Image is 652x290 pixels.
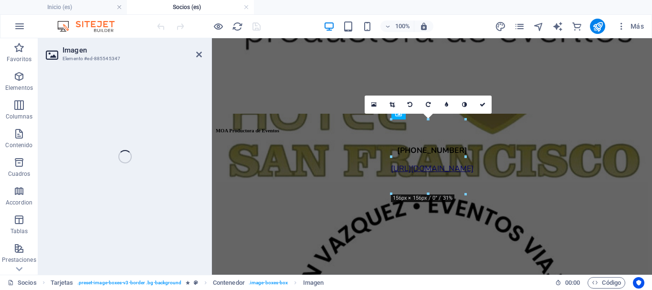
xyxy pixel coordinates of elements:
[2,256,36,264] p: Prestaciones
[571,21,582,32] i: Comercio
[592,21,603,32] i: Publicar
[420,22,428,31] i: Al redimensionar, ajustar el nivel de zoom automáticamente para ajustarse al dispositivo elegido.
[552,21,563,32] button: text_generator
[5,141,32,149] p: Contenido
[380,21,414,32] button: 100%
[590,19,605,34] button: publish
[555,277,580,289] h6: Tiempo de la sesión
[127,2,254,12] h4: Socios (es)
[495,21,506,32] i: Diseño (Ctrl+Alt+Y)
[565,277,580,289] span: 00 00
[213,277,245,289] span: Haz clic para seleccionar y doble clic para editar
[572,279,573,286] span: :
[8,277,37,289] a: Haz clic para cancelar la selección y doble clic para abrir páginas
[592,277,621,289] span: Código
[633,277,644,289] button: Usercentrics
[514,21,525,32] button: pages
[11,227,28,235] p: Tablas
[383,96,401,114] a: Modo de recorte
[437,96,455,114] a: Desenfoque
[51,277,74,289] span: Haz clic para seleccionar y doble clic para editar
[552,21,563,32] i: AI Writer
[5,84,33,92] p: Elementos
[473,96,492,114] a: Confirmar ( Ctrl ⏎ )
[419,96,437,114] a: Girar 90° a la derecha
[6,113,33,120] p: Columnas
[194,280,198,285] i: Este elemento es un preajuste personalizable
[77,277,182,289] span: . preset-image-boxes-v3-border .bg-background
[6,199,32,206] p: Accordion
[365,96,383,114] a: Selecciona archivos del administrador de archivos, de la galería de fotos o carga archivo(s)
[613,19,648,34] button: Más
[232,21,243,32] i: Volver a cargar página
[55,21,126,32] img: Editor Logo
[571,21,582,32] button: commerce
[395,21,410,32] h6: 100%
[617,21,644,31] span: Más
[494,21,506,32] button: design
[401,96,419,114] a: Girar 90° a la izquierda
[533,21,544,32] i: Navegador
[231,21,243,32] button: reload
[51,277,324,289] nav: breadcrumb
[533,21,544,32] button: navigator
[303,277,324,289] span: Haz clic para seleccionar y doble clic para editar
[186,280,190,285] i: El elemento contiene una animación
[514,21,525,32] i: Páginas (Ctrl+Alt+S)
[8,170,31,178] p: Cuadros
[249,277,288,289] span: . image-boxes-box
[455,96,473,114] a: Escala de grises
[7,55,32,63] p: Favoritos
[588,277,625,289] button: Código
